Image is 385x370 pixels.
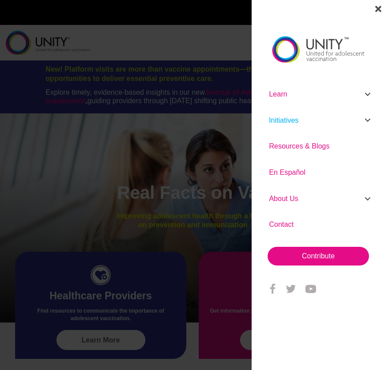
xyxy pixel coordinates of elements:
[263,133,374,159] a: Resources & Blogs
[302,252,335,260] span: Contribute
[263,108,374,133] a: Initiatives
[263,212,374,237] a: Contact
[272,36,365,64] img: UnityLogo-4
[263,186,374,212] a: About Us
[263,160,374,185] a: En Español
[263,81,374,107] a: Learn
[263,81,374,237] nav: Menu
[267,246,369,266] a: Contribute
